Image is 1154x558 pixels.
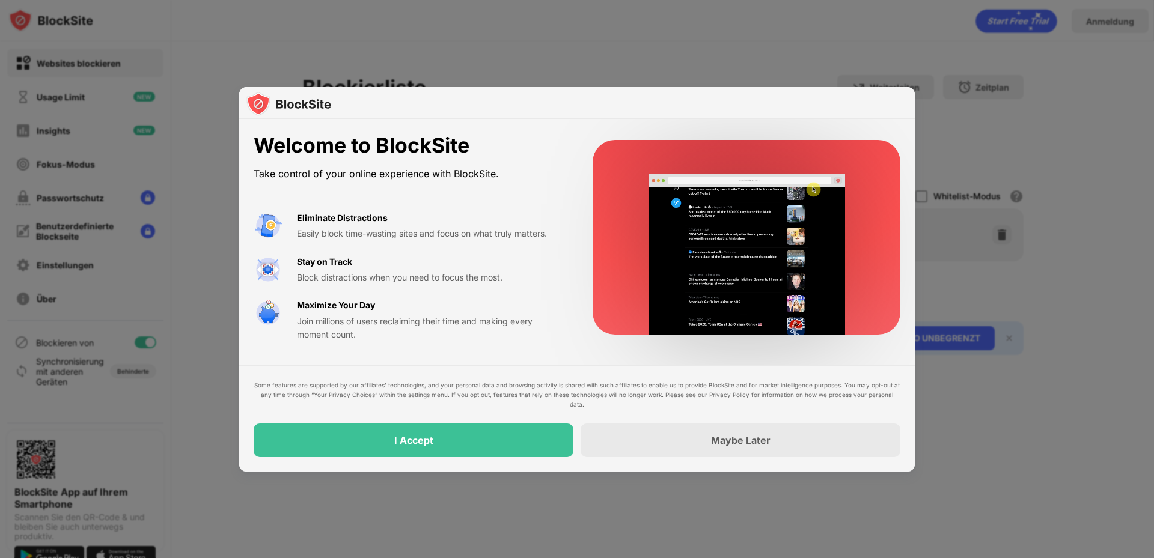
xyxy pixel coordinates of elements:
div: Maybe Later [711,434,771,446]
div: Block distractions when you need to focus the most. [297,271,564,284]
img: value-avoid-distractions.svg [254,211,282,240]
div: I Accept [394,434,433,446]
a: Privacy Policy [709,391,749,398]
div: Maximize Your Day [297,299,375,312]
div: Join millions of users reclaiming their time and making every moment count. [297,315,564,342]
div: Take control of your online experience with BlockSite. [254,165,564,183]
div: Stay on Track [297,255,352,268]
img: logo-blocksite.svg [246,92,331,116]
img: value-focus.svg [254,255,282,284]
div: Welcome to BlockSite [254,133,564,158]
img: value-safe-time.svg [254,299,282,327]
div: Eliminate Distractions [297,211,388,225]
div: Some features are supported by our affiliates’ technologies, and your personal data and browsing ... [254,380,900,409]
div: Easily block time-wasting sites and focus on what truly matters. [297,227,564,240]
